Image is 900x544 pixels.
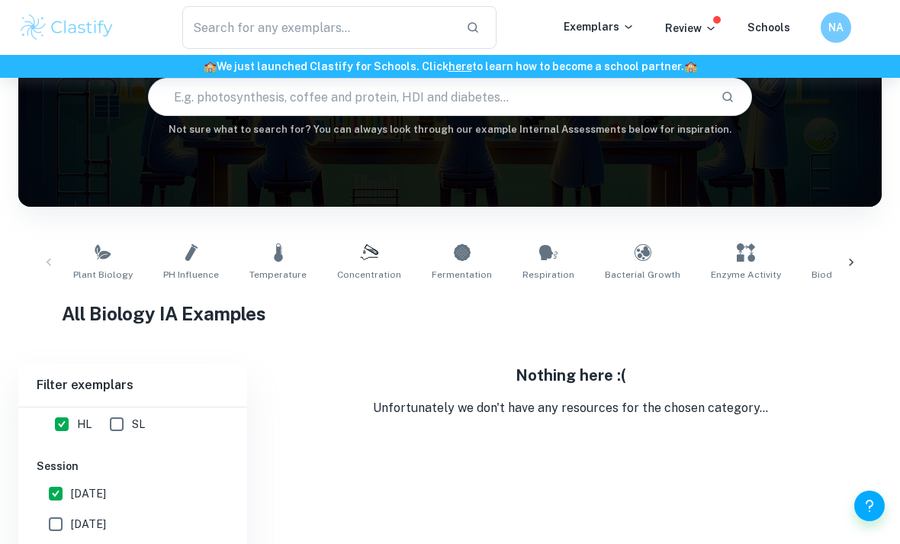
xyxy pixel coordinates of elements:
[132,416,145,433] span: SL
[747,21,790,34] a: Schools
[71,516,106,533] span: [DATE]
[18,12,115,43] img: Clastify logo
[715,84,741,110] button: Search
[605,268,680,282] span: Bacterial Growth
[163,268,219,282] span: pH Influence
[684,60,697,72] span: 🏫
[448,60,472,72] a: here
[18,122,882,137] h6: Not sure what to search for? You can always look through our example Internal Assessments below f...
[149,76,709,118] input: E.g. photosynthesis, coffee and protein, HDI and diabetes...
[564,18,635,35] p: Exemplars
[77,416,92,433] span: HL
[71,485,106,502] span: [DATE]
[18,364,247,407] h6: Filter exemplars
[432,268,492,282] span: Fermentation
[249,268,307,282] span: Temperature
[259,399,882,417] p: Unfortunately we don't have any resources for the chosen category...
[828,19,845,36] h6: NA
[711,268,781,282] span: Enzyme Activity
[182,6,454,49] input: Search for any exemplars...
[337,268,401,282] span: Concentration
[522,268,574,282] span: Respiration
[37,458,229,475] h6: Session
[854,491,885,521] button: Help and Feedback
[62,300,839,327] h1: All Biology IA Examples
[812,268,882,282] span: Biodegradation
[821,12,851,43] button: NA
[3,58,897,75] h6: We just launched Clastify for Schools. Click to learn how to become a school partner.
[665,20,717,37] p: Review
[73,268,133,282] span: Plant Biology
[259,364,882,387] h5: Nothing here :(
[204,60,217,72] span: 🏫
